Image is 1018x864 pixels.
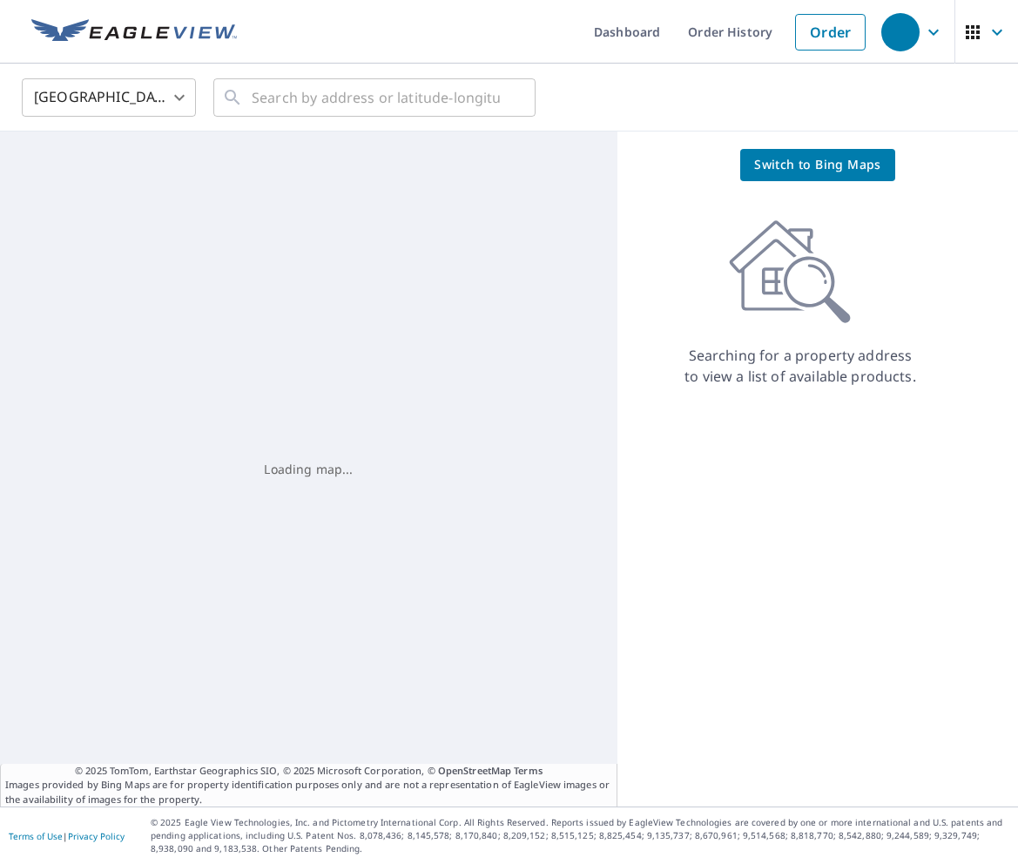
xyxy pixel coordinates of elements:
[9,831,125,841] p: |
[9,830,63,842] a: Terms of Use
[75,764,543,779] span: © 2025 TomTom, Earthstar Geographics SIO, © 2025 Microsoft Corporation, ©
[151,816,1009,855] p: © 2025 Eagle View Technologies, Inc. and Pictometry International Corp. All Rights Reserved. Repo...
[514,764,543,777] a: Terms
[438,764,511,777] a: OpenStreetMap
[31,19,237,45] img: EV Logo
[264,460,353,477] div: Loading map...
[754,154,881,176] span: Switch to Bing Maps
[68,830,125,842] a: Privacy Policy
[684,345,917,387] p: Searching for a property address to view a list of available products.
[795,14,866,51] a: Order
[740,149,895,181] button: Switch to Bing Maps
[22,73,196,122] div: [GEOGRAPHIC_DATA]
[252,73,500,122] input: Search by address or latitude-longitude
